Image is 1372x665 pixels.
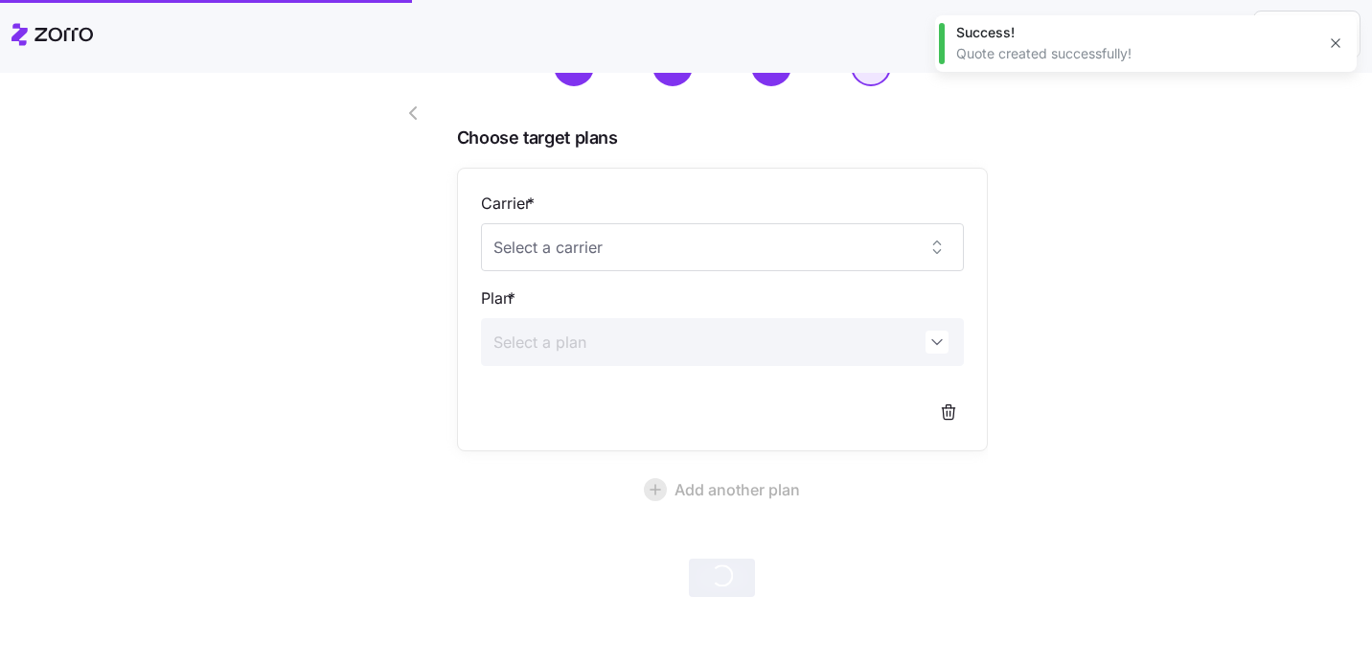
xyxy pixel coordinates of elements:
[481,223,964,271] input: Select a carrier
[457,125,988,152] span: Choose target plans
[956,23,1315,42] div: Success!
[956,44,1315,63] div: Quote created successfully!
[644,478,667,501] svg: add icon
[704,589,740,612] span: Save
[457,467,988,513] button: Add another plan
[481,318,964,366] input: Select a plan
[675,478,800,501] span: Add another plan
[481,192,538,216] label: Carrier
[481,287,519,310] label: Plan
